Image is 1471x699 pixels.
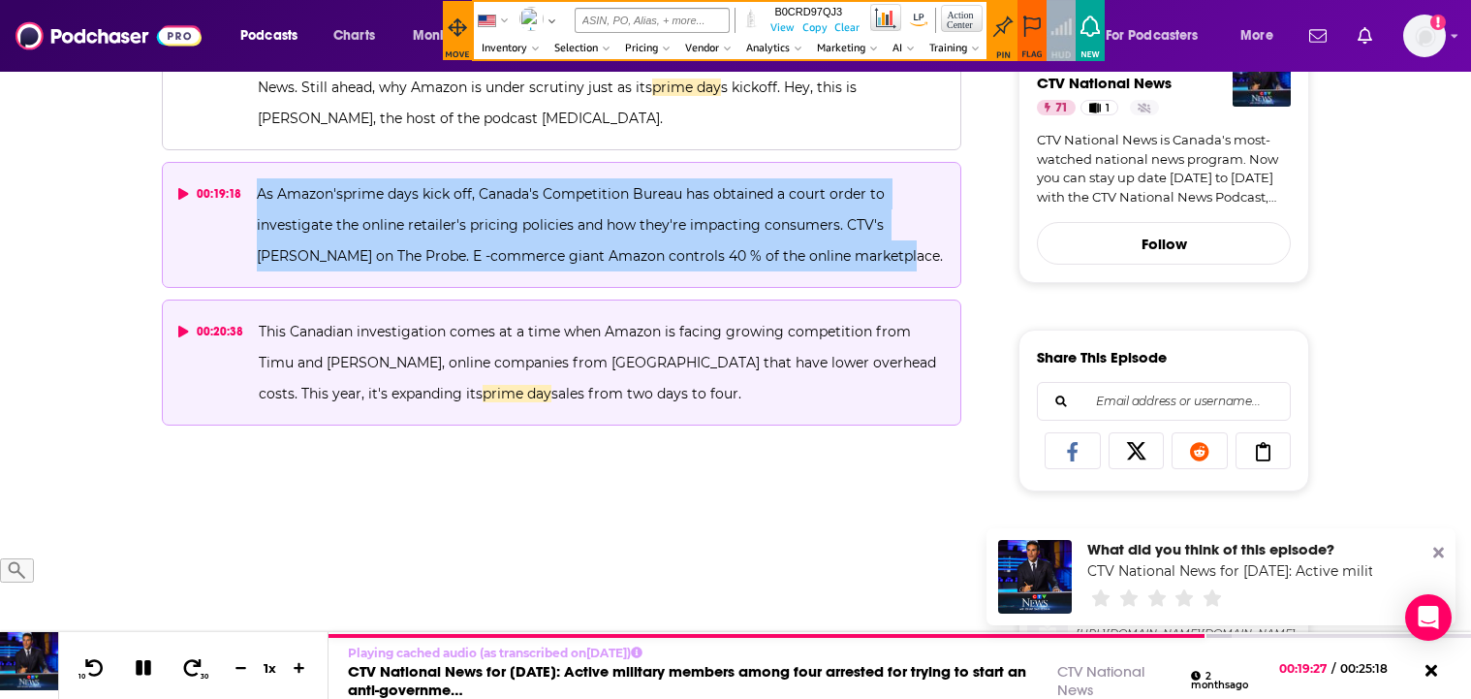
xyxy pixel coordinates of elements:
span: s kick off, Canada's Competition Bureau has obtained a court order to investigate the online reta... [257,185,943,265]
h3: Share This Episode [1037,348,1167,366]
span: prime day [483,385,551,402]
a: View [298,19,330,34]
input: ASIN [298,5,391,19]
span: This Canadian investigation comes at a time when Amazon is facing growing competition from Timu a... [259,323,940,402]
img: CTV National News for July 8: Active military members among four arrested for trying to start an ... [998,540,1072,614]
div: 00:20:38 [178,316,243,347]
button: 00:19:18As Amazon'sprime days kick off, Canada's Competition Bureau has obtained a court order to... [162,162,961,288]
img: hlodeiro [47,7,72,31]
span: 00:19:27 [1279,661,1331,676]
a: Share on Reddit [1172,432,1228,469]
a: Charts [321,20,387,51]
span: 10 [78,673,85,681]
a: Inventory [10,41,55,53]
a: AI [421,41,430,53]
span: Monitoring [413,22,482,49]
span: As Amazon's [257,185,343,203]
a: 1 [1080,100,1118,115]
span: https://dts.podtrac.com/redirect.mp3/traffic.omny.fm/d/clips/4809bc8a-e41a-405c-93da-a8cf011df2f4... [1076,626,1300,641]
span: 30 [201,673,208,681]
div: What did you think of this episode? [1087,540,1372,558]
button: 00:20:38This Canadian investigation comes at a time when Amazon is facing growing competition fro... [162,300,961,426]
div: Open Intercom Messenger [1405,594,1452,641]
span: / [1331,661,1335,676]
a: Show notifications dropdown [1350,19,1380,52]
button: open menu [227,20,323,51]
button: Show profile menu [1403,15,1446,57]
button: 30 [175,656,212,681]
button: Follow [1037,222,1291,265]
a: CTV National News is Canada's most-watched national news program. Now you can stay up date [DATE]... [1037,131,1291,207]
span: sales from two days to four. [551,385,741,402]
a: CTV National News for [DATE]: Active military members among four arrested for trying to start an ... [348,662,1026,699]
span: For Podcasters [1106,22,1199,49]
button: open menu [399,20,507,51]
button: 00:18:25You know, I'm just going to spend my days just remembering who she was. [PERSON_NAME], CT... [162,24,961,150]
a: Copy Link [1236,432,1292,469]
button: open menu [1093,20,1227,51]
div: 00:19:18 [178,178,241,209]
a: Share on X/Twitter [1109,432,1165,469]
a: Marketing [345,41,393,53]
span: prime day [652,79,721,96]
span: More [1240,22,1273,49]
a: 71 [1037,100,1076,115]
div: Search followers [1037,382,1291,421]
span: Charts [333,22,375,49]
p: Playing cached audio (as transcribed on [DATE] ) [348,646,1261,660]
a: Copy [330,19,362,34]
span: 00:25:18 [1335,661,1407,676]
img: Podchaser - Follow, Share and Rate Podcasts [16,17,202,54]
a: Show notifications dropdown [1301,19,1334,52]
a: Pricing [153,41,186,53]
span: 71 [1055,99,1068,118]
a: Training [457,41,495,53]
a: Analytics [274,41,318,53]
button: open menu [1227,20,1298,51]
button: 10 [75,656,111,681]
img: CTV National News [1233,48,1291,107]
a: Share on Facebook [1045,432,1101,469]
div: 1 x [254,660,287,676]
span: Logged in as HLodeiro [1403,15,1446,57]
svg: Add a profile image [1430,15,1446,30]
a: CTV National News [1037,74,1172,92]
span: Podcasts [240,22,297,49]
span: prime day [343,185,412,203]
div: 2 months ago [1191,671,1261,691]
span: 1 [1106,99,1110,118]
a: CTV National News [1057,662,1144,699]
input: Email address or username... [1053,383,1274,420]
a: Clear [362,19,394,34]
input: ASIN, PO, Alias, + more... [103,8,258,33]
a: Selection [82,41,126,53]
a: Vendor [213,41,247,53]
img: User Profile [1403,15,1446,57]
